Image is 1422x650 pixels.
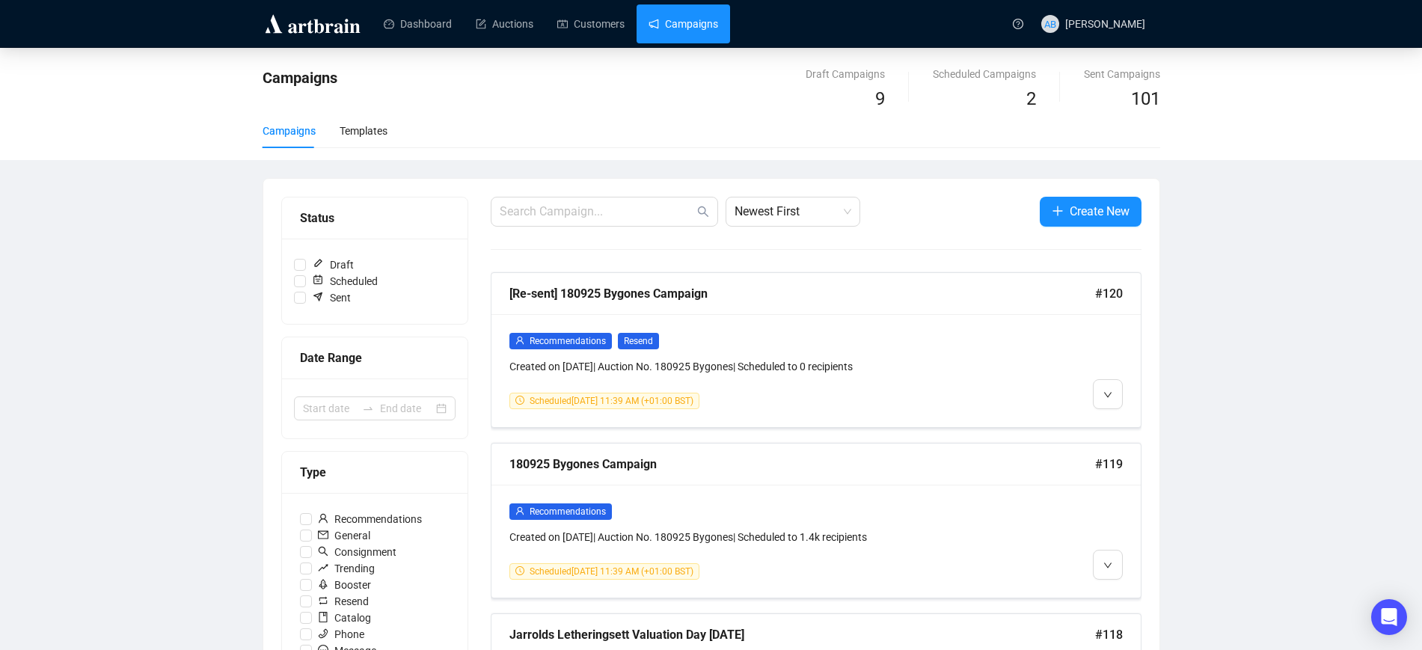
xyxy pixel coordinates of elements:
[530,506,606,517] span: Recommendations
[509,284,1095,303] div: [Re-sent] 180925 Bygones Campaign
[318,595,328,606] span: retweet
[1084,66,1160,82] div: Sent Campaigns
[1065,18,1145,30] span: [PERSON_NAME]
[509,529,967,545] div: Created on [DATE] | Auction No. 180925 Bygones | Scheduled to 1.4k recipients
[1095,284,1123,303] span: #120
[312,560,381,577] span: Trending
[515,566,524,575] span: clock-circle
[1052,205,1064,217] span: plus
[312,544,402,560] span: Consignment
[312,511,428,527] span: Recommendations
[263,12,363,36] img: logo
[318,546,328,557] span: search
[509,358,967,375] div: Created on [DATE] | Auction No. 180925 Bygones | Scheduled to 0 recipients
[306,273,384,289] span: Scheduled
[806,66,885,82] div: Draft Campaigns
[649,4,718,43] a: Campaigns
[509,455,1095,473] div: 180925 Bygones Campaign
[875,88,885,109] span: 9
[1371,599,1407,635] div: Open Intercom Messenger
[1103,561,1112,570] span: down
[318,612,328,622] span: book
[476,4,533,43] a: Auctions
[735,197,851,226] span: Newest First
[362,402,374,414] span: to
[1013,19,1023,29] span: question-circle
[1131,88,1160,109] span: 101
[300,349,450,367] div: Date Range
[300,209,450,227] div: Status
[618,333,659,349] span: Resend
[1026,88,1036,109] span: 2
[933,66,1036,82] div: Scheduled Campaigns
[515,506,524,515] span: user
[530,396,693,406] span: Scheduled [DATE] 11:39 AM (+01:00 BST)
[312,626,370,643] span: Phone
[515,396,524,405] span: clock-circle
[362,402,374,414] span: swap-right
[509,625,1095,644] div: Jarrolds Letheringsett Valuation Day [DATE]
[491,272,1141,428] a: [Re-sent] 180925 Bygones Campaign#120userRecommendationsResendCreated on [DATE]| Auction No. 1809...
[312,577,377,593] span: Booster
[1095,455,1123,473] span: #119
[318,513,328,524] span: user
[697,206,709,218] span: search
[1040,197,1141,227] button: Create New
[500,203,694,221] input: Search Campaign...
[1043,16,1056,31] span: AB
[312,593,375,610] span: Resend
[318,530,328,540] span: mail
[263,123,316,139] div: Campaigns
[318,562,328,573] span: rise
[1103,390,1112,399] span: down
[263,69,337,87] span: Campaigns
[318,628,328,639] span: phone
[491,443,1141,598] a: 180925 Bygones Campaign#119userRecommendationsCreated on [DATE]| Auction No. 180925 Bygones| Sche...
[300,463,450,482] div: Type
[340,123,387,139] div: Templates
[318,579,328,589] span: rocket
[557,4,625,43] a: Customers
[530,566,693,577] span: Scheduled [DATE] 11:39 AM (+01:00 BST)
[312,610,377,626] span: Catalog
[1070,202,1130,221] span: Create New
[384,4,452,43] a: Dashboard
[530,336,606,346] span: Recommendations
[380,400,433,417] input: End date
[515,336,524,345] span: user
[303,400,356,417] input: Start date
[1095,625,1123,644] span: #118
[312,527,376,544] span: General
[306,289,357,306] span: Sent
[306,257,360,273] span: Draft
